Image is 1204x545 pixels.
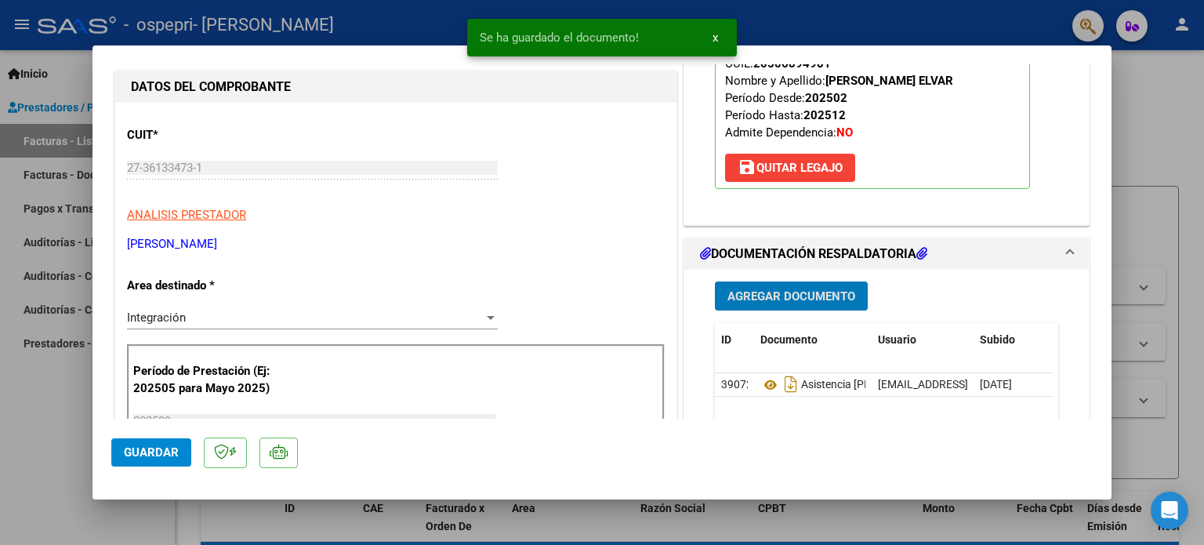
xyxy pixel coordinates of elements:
[700,245,927,263] h1: DOCUMENTACIÓN RESPALDATORIA
[124,445,179,460] span: Guardar
[878,378,1144,391] span: [EMAIL_ADDRESS][DOMAIN_NAME] - [PERSON_NAME]
[684,238,1089,270] mat-expansion-panel-header: DOCUMENTACIÓN RESPALDATORIA
[127,311,186,325] span: Integración
[127,277,288,295] p: Area destinado *
[781,372,801,397] i: Descargar documento
[836,125,853,140] strong: NO
[111,438,191,467] button: Guardar
[133,362,291,398] p: Período de Prestación (Ej: 202505 para Mayo 2025)
[980,378,1012,391] span: [DATE]
[131,79,291,94] strong: DATOS DEL COMPROBANTE
[1052,323,1130,357] datatable-header-cell: Acción
[805,91,847,105] strong: 202502
[803,108,846,122] strong: 202512
[727,289,855,303] span: Agregar Documento
[715,282,868,311] button: Agregar Documento
[721,378,752,391] span: 39072
[1151,492,1188,529] div: Open Intercom Messenger
[480,30,639,45] span: Se ha guardado el documento!
[721,333,731,346] span: ID
[825,74,953,88] strong: [PERSON_NAME] ELVAR
[127,208,246,222] span: ANALISIS PRESTADOR
[715,323,754,357] datatable-header-cell: ID
[754,323,872,357] datatable-header-cell: Documento
[878,333,916,346] span: Usuario
[872,323,974,357] datatable-header-cell: Usuario
[725,56,953,140] span: CUIL: Nombre y Apellido: Período Desde: Período Hasta: Admite Dependencia:
[760,333,818,346] span: Documento
[760,379,972,391] span: Asistencia [PERSON_NAME] [DATE]
[725,154,855,182] button: Quitar Legajo
[980,333,1015,346] span: Subido
[738,161,843,175] span: Quitar Legajo
[713,31,718,45] span: x
[974,323,1052,357] datatable-header-cell: Subido
[127,126,288,144] p: CUIT
[738,158,756,176] mat-icon: save
[127,235,665,253] p: [PERSON_NAME]
[700,24,731,52] button: x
